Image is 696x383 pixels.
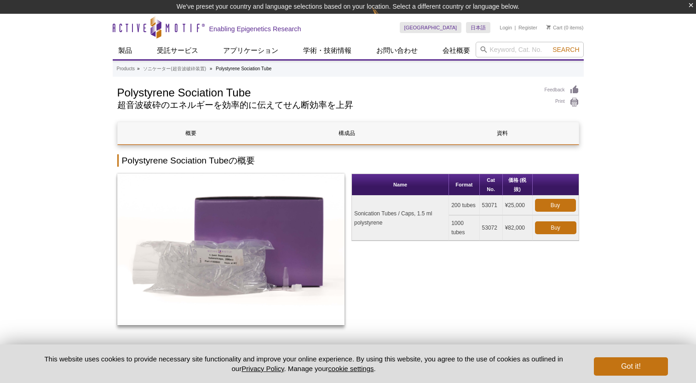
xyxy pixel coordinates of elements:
td: 1000 tubes [449,215,479,241]
a: 受託サービス [151,42,204,59]
a: 製品 [113,42,138,59]
a: Buy [535,221,576,234]
a: Login [500,24,512,31]
a: ソニケーター(超音波破砕装置) [143,65,206,73]
td: 200 tubes [449,196,479,215]
li: | [515,22,516,33]
img: Polystyrene Sonication Tubes [117,174,345,325]
a: Print [545,97,579,107]
a: 資料 [429,122,576,144]
a: [GEOGRAPHIC_DATA] [400,22,462,33]
li: » [137,66,140,71]
button: Search [550,45,582,54]
a: Privacy Policy [242,365,284,372]
td: 53072 [480,215,503,241]
h2: Polystyrene Sociation Tubeの概要 [117,154,579,167]
button: cookie settings [328,365,374,372]
span: Search [552,46,579,53]
th: Format [449,174,479,196]
img: Your Cart [546,25,551,29]
h1: Polystyrene Sociation Tube [117,85,535,99]
li: Polystyrene Sociation Tube [216,66,271,71]
td: Sonication Tubes / Caps, 1.5 ml polystyrene [352,196,449,241]
td: ¥25,000 [503,196,533,215]
a: 構成品 [273,122,420,144]
th: 価格 (税抜) [503,174,533,196]
a: お問い合わせ [371,42,423,59]
a: Products [117,65,135,73]
td: ¥82,000 [503,215,533,241]
a: 日本語 [466,22,490,33]
li: (0 items) [546,22,584,33]
th: Name [352,174,449,196]
a: 会社概要 [437,42,476,59]
img: Change Here [372,7,397,28]
a: 概要 [118,122,265,144]
p: This website uses cookies to provide necessary site functionality and improve your online experie... [29,354,579,373]
a: Cart [546,24,563,31]
a: アプリケーション [218,42,284,59]
a: Buy [535,199,576,212]
th: Cat No. [480,174,503,196]
h2: 超音波破砕のエネルギーを効率的に伝えてせん断効率を上昇 [117,101,535,109]
a: Register [518,24,537,31]
a: Feedback [545,85,579,95]
td: 53071 [480,196,503,215]
button: Got it! [594,357,667,376]
a: 学術・技術情報 [298,42,357,59]
input: Keyword, Cat. No. [476,42,584,57]
h2: Enabling Epigenetics Research [209,25,301,33]
li: » [210,66,213,71]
